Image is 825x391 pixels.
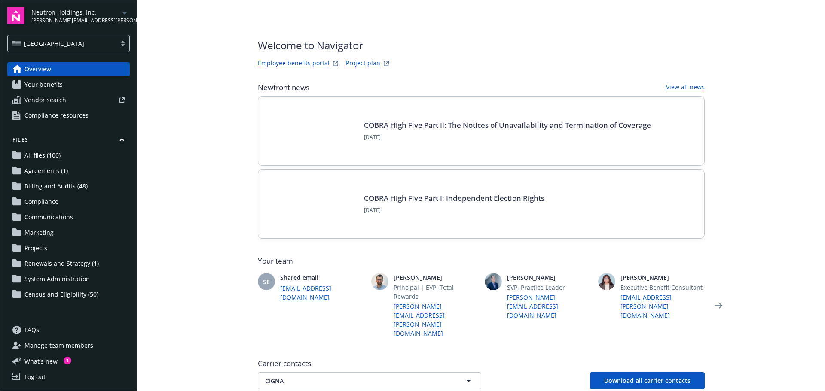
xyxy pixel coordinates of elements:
span: Newfront news [258,82,309,93]
span: Welcome to Navigator [258,38,391,53]
span: Billing and Audits (48) [24,179,88,193]
span: [GEOGRAPHIC_DATA] [12,39,112,48]
a: [PERSON_NAME][EMAIL_ADDRESS][DOMAIN_NAME] [507,293,591,320]
img: Card Image - EB Compliance Insights.png [272,110,354,152]
a: System Administration [7,272,130,286]
a: COBRA High Five Part II: The Notices of Unavailability and Termination of Coverage [364,120,651,130]
span: Principal | EVP, Total Rewards [394,283,478,301]
img: photo [371,273,388,290]
a: Marketing [7,226,130,239]
a: Vendor search [7,93,130,107]
span: Communications [24,210,73,224]
span: Carrier contacts [258,358,705,369]
a: Projects [7,241,130,255]
span: [DATE] [364,133,651,141]
span: [PERSON_NAME][EMAIL_ADDRESS][PERSON_NAME][DOMAIN_NAME] [31,17,119,24]
a: Census and Eligibility (50) [7,288,130,301]
span: Projects [24,241,47,255]
a: Renewals and Strategy (1) [7,257,130,270]
a: striveWebsite [330,58,341,69]
span: [PERSON_NAME] [620,273,705,282]
a: FAQs [7,323,130,337]
span: All files (100) [24,149,61,162]
span: SE [263,277,270,286]
span: Shared email [280,273,364,282]
span: Census and Eligibility (50) [24,288,98,301]
button: Neutron Holdings, Inc.[PERSON_NAME][EMAIL_ADDRESS][PERSON_NAME][DOMAIN_NAME]arrowDropDown [31,7,130,24]
a: Next [712,299,725,312]
a: Agreements (1) [7,164,130,178]
a: Compliance [7,195,130,209]
span: Overview [24,62,51,76]
span: CIGNA [265,376,444,385]
img: navigator-logo.svg [7,7,24,24]
span: [DATE] [364,206,544,214]
span: [GEOGRAPHIC_DATA] [24,39,84,48]
span: System Administration [24,272,90,286]
a: [EMAIL_ADDRESS][PERSON_NAME][DOMAIN_NAME] [620,293,705,320]
img: photo [485,273,502,290]
span: Marketing [24,226,54,239]
a: Manage team members [7,339,130,352]
a: View all news [666,82,705,93]
a: [EMAIL_ADDRESS][DOMAIN_NAME] [280,284,364,302]
span: Executive Benefit Consultant [620,283,705,292]
button: Download all carrier contacts [590,372,705,389]
a: COBRA High Five Part I: Independent Election Rights [364,193,544,203]
a: Employee benefits portal [258,58,330,69]
a: Overview [7,62,130,76]
span: [PERSON_NAME] [394,273,478,282]
a: All files (100) [7,149,130,162]
span: Compliance [24,195,58,209]
span: Compliance resources [24,109,89,122]
img: photo [598,273,615,290]
div: 1 [64,357,71,364]
a: Compliance resources [7,109,130,122]
span: [PERSON_NAME] [507,273,591,282]
a: projectPlanWebsite [381,58,391,69]
button: CIGNA [258,372,481,389]
span: Download all carrier contacts [604,376,691,385]
a: [PERSON_NAME][EMAIL_ADDRESS][PERSON_NAME][DOMAIN_NAME] [394,302,478,338]
span: FAQs [24,323,39,337]
a: arrowDropDown [119,8,130,18]
div: Log out [24,370,46,384]
button: What's new1 [7,357,71,366]
span: SVP, Practice Leader [507,283,591,292]
span: Your team [258,256,705,266]
span: Vendor search [24,93,66,107]
span: What ' s new [24,357,58,366]
img: BLOG-Card Image - Compliance - COBRA High Five Pt 1 07-18-25.jpg [272,183,354,224]
a: Billing and Audits (48) [7,179,130,193]
a: Project plan [346,58,380,69]
button: Files [7,136,130,147]
span: Neutron Holdings, Inc. [31,8,119,17]
span: Agreements (1) [24,164,68,178]
a: Communications [7,210,130,224]
span: Renewals and Strategy (1) [24,257,99,270]
a: Your benefits [7,78,130,91]
span: Your benefits [24,78,63,91]
span: Manage team members [24,339,93,352]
